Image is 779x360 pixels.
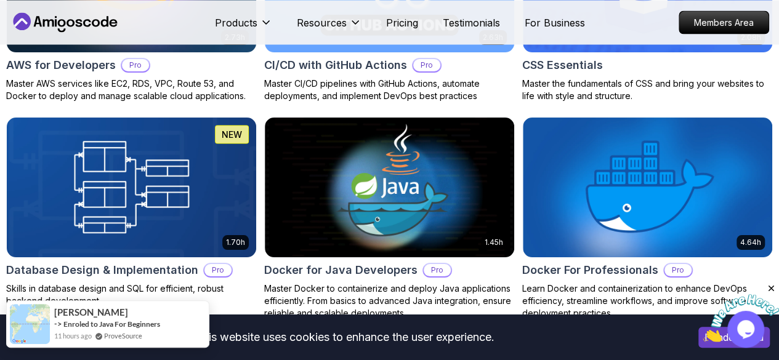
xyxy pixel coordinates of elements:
[9,324,680,351] div: This website uses cookies to enhance the user experience.
[226,238,245,247] p: 1.70h
[104,330,142,341] a: ProveSource
[264,282,515,319] p: Master Docker to containerize and deploy Java applications efficiently. From basics to advanced J...
[522,282,773,319] p: Learn Docker and containerization to enhance DevOps efficiency, streamline workflows, and improve...
[485,238,503,247] p: 1.45h
[522,117,773,319] a: Docker For Professionals card4.64hDocker For ProfessionalsProLearn Docker and containerization to...
[264,78,515,102] p: Master CI/CD pipelines with GitHub Actions, automate deployments, and implement DevOps best pract...
[6,78,257,102] p: Master AWS services like EC2, RDS, VPC, Route 53, and Docker to deploy and manage scalable cloud ...
[54,319,62,329] span: ->
[264,57,407,74] h2: CI/CD with GitHub Actions
[265,118,514,257] img: Docker for Java Developers card
[297,15,347,30] p: Resources
[6,262,198,279] h2: Database Design & Implementation
[522,57,603,74] h2: CSS Essentials
[664,264,692,276] p: Pro
[10,304,50,344] img: provesource social proof notification image
[215,15,272,39] button: Products
[222,128,242,140] p: NEW
[443,15,500,30] a: Testimonials
[698,327,770,348] button: Accept cookies
[424,264,451,276] p: Pro
[63,319,160,329] a: Enroled to Java For Beginners
[122,59,149,71] p: Pro
[7,118,256,257] img: Database Design & Implementation card
[6,57,116,74] h2: AWS for Developers
[54,330,92,341] span: 11 hours ago
[679,10,769,34] a: Members Area
[525,15,585,30] a: For Business
[740,238,761,247] p: 4.64h
[522,262,658,279] h2: Docker For Professionals
[6,117,257,307] a: Database Design & Implementation card1.70hNEWDatabase Design & ImplementationProSkills in databas...
[703,283,779,342] iframe: chat widget
[386,15,418,30] a: Pricing
[297,15,361,39] button: Resources
[215,15,257,30] p: Products
[522,78,773,102] p: Master the fundamentals of CSS and bring your websites to life with style and structure.
[204,264,232,276] p: Pro
[6,282,257,307] p: Skills in database design and SQL for efficient, robust backend development
[54,307,128,318] span: [PERSON_NAME]
[679,11,769,33] p: Members Area
[523,118,772,257] img: Docker For Professionals card
[264,117,515,319] a: Docker for Java Developers card1.45hDocker for Java DevelopersProMaster Docker to containerize an...
[413,59,440,71] p: Pro
[264,262,418,279] h2: Docker for Java Developers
